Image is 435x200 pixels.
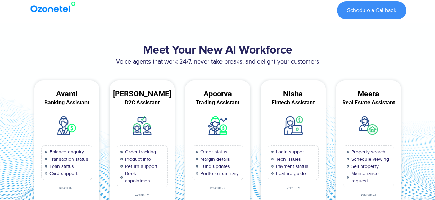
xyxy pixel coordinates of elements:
span: Card support [48,170,78,177]
span: Book appointment [123,170,164,184]
div: Nisha [261,91,326,97]
span: Property search [350,148,386,155]
h2: Meet Your New AI Workforce [29,44,406,57]
span: Maintenance request [350,170,390,184]
span: Fund updates [199,163,230,170]
div: Trading Assistant [185,99,250,106]
span: Balance enquiry [48,148,84,155]
div: D2C Assistant [110,99,175,106]
span: Feature guide [274,170,306,177]
div: [PERSON_NAME] [110,91,175,97]
div: Ref#:90073 [261,187,326,190]
div: Ref#:90071 [110,194,175,197]
span: Order tracking [123,148,156,155]
div: Ref#:90070 [34,187,99,190]
span: Portfolio summary [199,170,239,177]
span: Payment status [274,163,308,170]
span: Order status [199,148,227,155]
p: Voice agents that work 24/7, never take breaks, and delight your customers [29,57,406,67]
span: Tech issues [274,155,301,163]
span: Transaction status [48,155,88,163]
div: Apoorva [185,91,250,97]
div: Real Estate Assistant [336,99,401,106]
div: Fintech Assistant [261,99,326,106]
div: Avanti [34,91,99,97]
a: Schedule a Callback [337,1,406,19]
span: Schedule viewing [350,155,389,163]
div: Ref#:90072 [185,187,250,190]
span: Return support [123,163,157,170]
span: Loan status [48,163,74,170]
span: Sell property [350,163,379,170]
span: Product info [123,155,151,163]
div: Banking Assistant [34,99,99,106]
span: Margin details [199,155,230,163]
span: Login support [274,148,306,155]
div: Ref#:90074 [336,194,401,197]
div: Meera [336,91,401,97]
span: Schedule a Callback [347,8,396,13]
